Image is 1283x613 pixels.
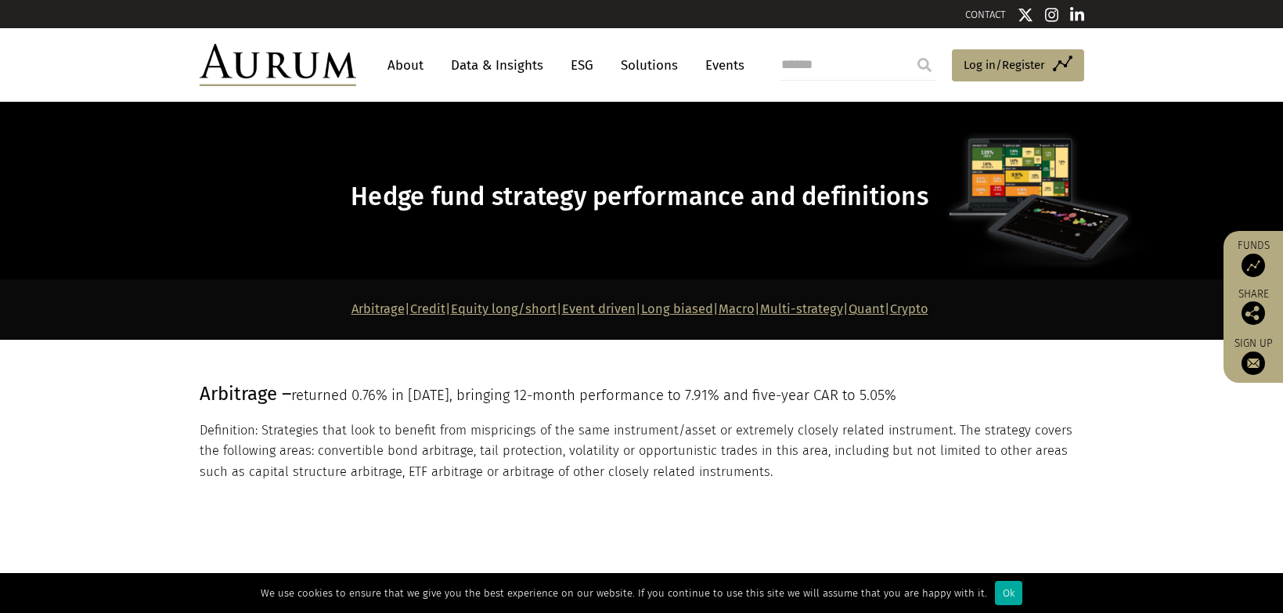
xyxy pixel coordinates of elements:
a: Arbitrage [351,301,405,316]
a: Crypto [890,301,928,316]
img: Sign up to our newsletter [1242,352,1265,375]
img: Linkedin icon [1070,7,1084,23]
div: Ok [995,581,1022,605]
img: Share this post [1242,301,1265,325]
div: Share [1231,289,1275,325]
span: returned 0.76% in [DATE], bringing 12-month performance to 7.91% and five-year CAR to 5.05% [291,387,896,404]
a: Solutions [613,51,686,80]
a: Multi-strategy [760,301,843,316]
a: Equity long/short [451,301,557,316]
a: Quant [849,301,885,316]
a: CONTACT [965,9,1006,20]
img: Instagram icon [1045,7,1059,23]
a: Credit [410,301,445,316]
a: About [380,51,431,80]
a: Long biased [641,301,713,316]
a: Event driven [562,301,636,316]
span: Log in/Register [964,56,1045,74]
a: Macro [719,301,755,316]
img: Aurum [200,44,356,86]
img: Access Funds [1242,254,1265,277]
img: Twitter icon [1018,7,1033,23]
a: Funds [1231,239,1275,277]
a: Data & Insights [443,51,551,80]
input: Submit [909,49,940,81]
a: Sign up [1231,337,1275,375]
a: ESG [563,51,601,80]
span: Arbitrage – [200,383,291,405]
a: Events [697,51,744,80]
p: Definition: Strategies that look to benefit from mispricings of the same instrument/asset or extr... [200,420,1080,482]
span: Hedge fund strategy performance and definitions [351,182,928,212]
a: Log in/Register [952,49,1084,82]
strong: | | | | | | | | [351,301,928,316]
